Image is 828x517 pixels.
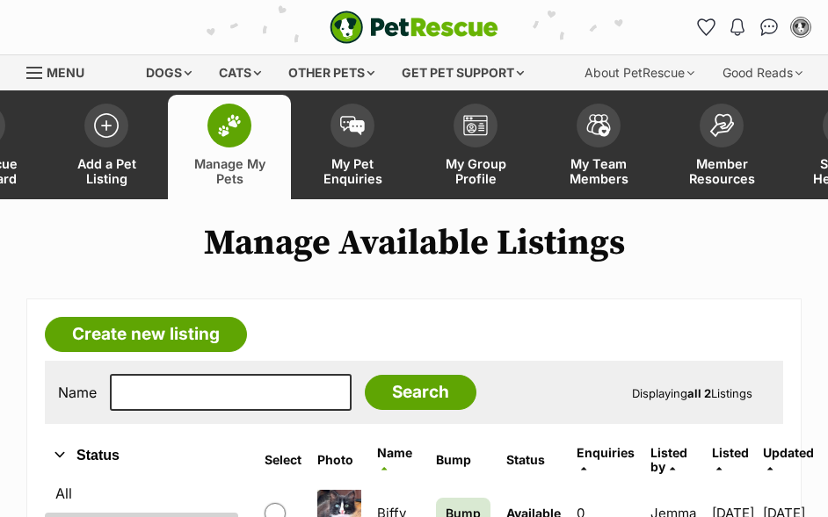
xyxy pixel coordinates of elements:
[310,439,368,481] th: Photo
[45,317,247,352] a: Create new listing
[712,445,749,460] span: Listed
[712,445,749,474] a: Listed
[330,11,498,44] a: PetRescue
[537,95,660,199] a: My Team Members
[723,13,752,41] button: Notifications
[692,13,720,41] a: Favourites
[168,95,291,199] a: Manage My Pets
[710,55,815,90] div: Good Reads
[207,55,273,90] div: Cats
[660,95,783,199] a: Member Resources
[94,113,119,138] img: add-pet-listing-icon-0afa8454b4691262ce3f59096e99ab1cd57d4a30225e0717b998d2c9b9846f56.svg
[650,445,687,474] a: Listed by
[190,156,269,186] span: Manage My Pets
[436,156,515,186] span: My Group Profile
[377,445,412,474] a: Name
[291,95,414,199] a: My Pet Enquiries
[26,55,97,87] a: Menu
[687,386,711,400] strong: all 2
[730,18,744,36] img: notifications-46538b983faf8c2785f20acdc204bb7945ddae34d4c08c2a6579f10ce5e182be.svg
[499,439,568,481] th: Status
[755,13,783,41] a: Conversations
[559,156,638,186] span: My Team Members
[330,11,498,44] img: logo-e224e6f780fb5917bec1dbf3a21bbac754714ae5b6737aabdf751b685950b380.svg
[340,116,365,135] img: pet-enquiries-icon-7e3ad2cf08bfb03b45e93fb7055b45f3efa6380592205ae92323e6603595dc1f.svg
[792,18,810,36] img: Jemma profile pic
[47,65,84,80] span: Menu
[692,13,815,41] ul: Account quick links
[763,445,814,474] a: Updated
[577,445,635,474] a: Enquiries
[217,114,242,137] img: manage-my-pets-icon-02211641906a0b7f246fdf0571729dbe1e7629f14944591b6c1af311fb30b64b.svg
[429,439,498,481] th: Bump
[682,156,761,186] span: Member Resources
[632,386,752,400] span: Displaying Listings
[577,445,635,460] span: translation missing: en.admin.listings.index.attributes.enquiries
[414,95,537,199] a: My Group Profile
[45,95,168,199] a: Add a Pet Listing
[463,115,488,136] img: group-profile-icon-3fa3cf56718a62981997c0bc7e787c4b2cf8bcc04b72c1350f741eb67cf2f40e.svg
[276,55,387,90] div: Other pets
[763,445,814,460] span: Updated
[58,384,97,400] label: Name
[572,55,707,90] div: About PetRescue
[787,13,815,41] button: My account
[586,114,611,137] img: team-members-icon-5396bd8760b3fe7c0b43da4ab00e1e3bb1a5d9ba89233759b79545d2d3fc5d0d.svg
[709,113,734,137] img: member-resources-icon-8e73f808a243e03378d46382f2149f9095a855e16c252ad45f914b54edf8863c.svg
[313,156,392,186] span: My Pet Enquiries
[45,444,238,467] button: Status
[134,55,204,90] div: Dogs
[760,18,779,36] img: chat-41dd97257d64d25036548639549fe6c8038ab92f7586957e7f3b1b290dea8141.svg
[389,55,536,90] div: Get pet support
[67,156,146,186] span: Add a Pet Listing
[45,478,238,509] a: All
[377,445,412,460] span: Name
[365,375,476,410] input: Search
[258,439,309,481] th: Select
